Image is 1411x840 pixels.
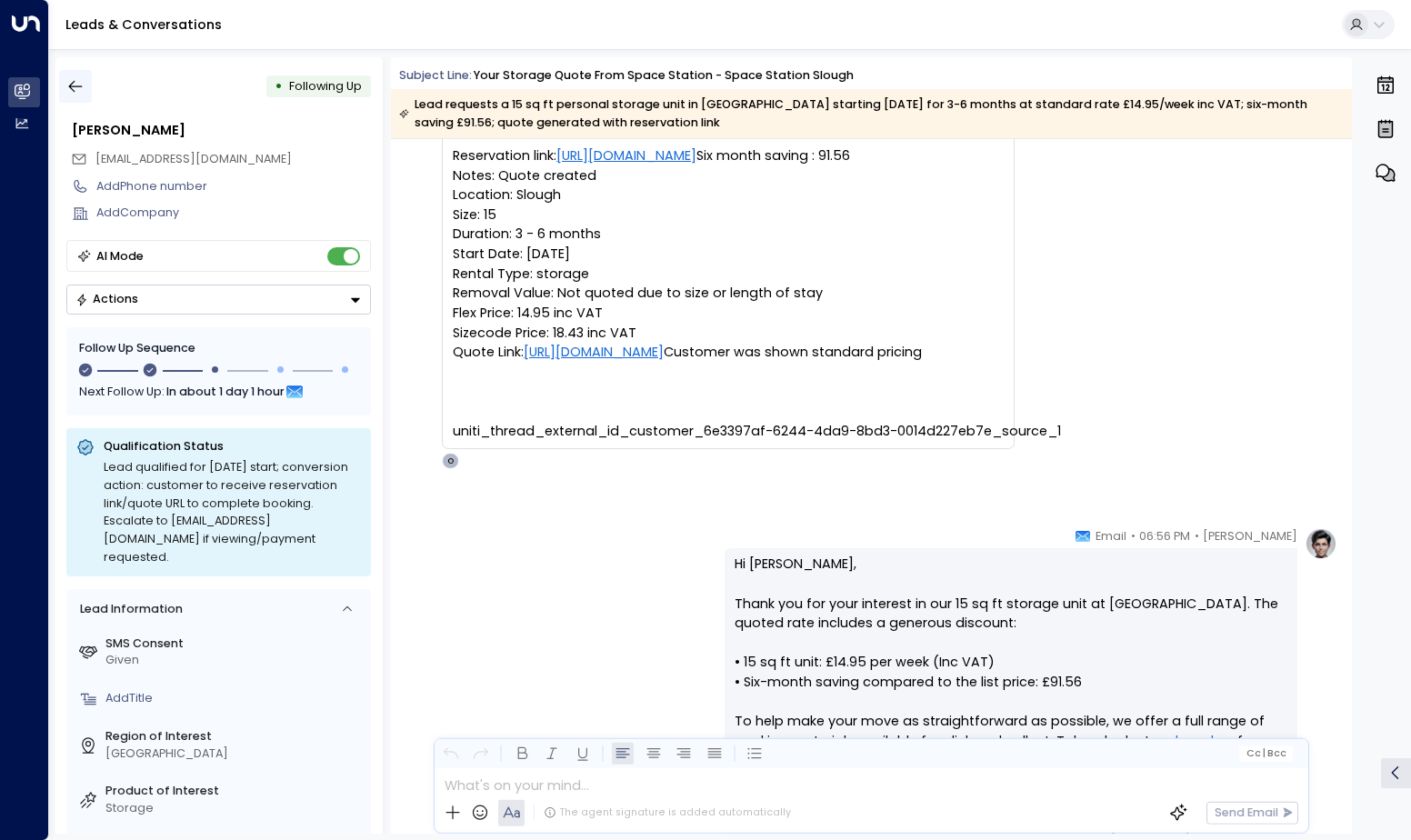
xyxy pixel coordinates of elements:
[80,341,358,358] div: Follow Up Sequence
[104,458,361,566] div: Lead qualified for [DATE] start; conversion action: customer to receive reservation link/quote UR...
[1139,527,1190,545] span: 06:56 PM
[442,453,458,469] div: O
[72,121,371,141] div: [PERSON_NAME]
[96,205,371,222] div: AddCompany
[105,783,365,800] label: Product of Interest
[275,72,283,101] div: •
[399,95,1342,132] div: Lead requests a 15 sq ft personal storage unit in [GEOGRAPHIC_DATA] starting [DATE] for 3-6 month...
[289,78,362,94] span: Following Up
[65,15,222,34] a: Leads & Conversations
[1096,527,1126,545] span: Email
[453,28,1004,441] pre: Name: [PERSON_NAME] Email: [EMAIL_ADDRESS][DOMAIN_NAME] Phone: [PHONE_NUMBER] Unit: 15 sq ft Pers...
[1246,748,1286,759] span: Cc Bcc
[105,745,365,763] div: [GEOGRAPHIC_DATA]
[96,178,371,195] div: AddPhone number
[1176,732,1237,752] a: box shop
[439,743,462,765] button: Undo
[1203,527,1297,545] span: [PERSON_NAME]
[470,743,493,765] button: Redo
[105,800,365,817] div: Storage
[1239,745,1293,761] button: Cc|Bcc
[96,247,144,265] div: AI Mode
[75,292,138,306] div: Actions
[524,343,664,363] a: [URL][DOMAIN_NAME]
[66,285,371,315] div: Button group with a nested menu
[66,285,371,315] button: Actions
[80,382,358,402] div: Next Follow Up:
[105,728,365,745] label: Region of Interest
[74,601,182,618] div: Lead Information
[1131,527,1136,545] span: •
[474,67,854,85] div: Your storage quote from Space Station - Space Station Slough
[95,151,292,166] span: [EMAIL_ADDRESS][DOMAIN_NAME]
[104,438,361,455] p: Qualification Status
[399,67,472,83] span: Subject Line:
[1263,748,1266,759] span: |
[95,151,292,168] span: wambugusammy@gmail.com
[105,652,365,669] div: Given
[105,690,365,707] div: AddTitle
[167,382,285,402] span: In about 1 day 1 hour
[1305,527,1337,560] img: profile-logo.png
[556,146,696,166] a: [URL][DOMAIN_NAME]
[105,635,365,653] label: SMS Consent
[1195,527,1199,545] span: •
[544,805,791,820] div: The agent signature is added automatically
